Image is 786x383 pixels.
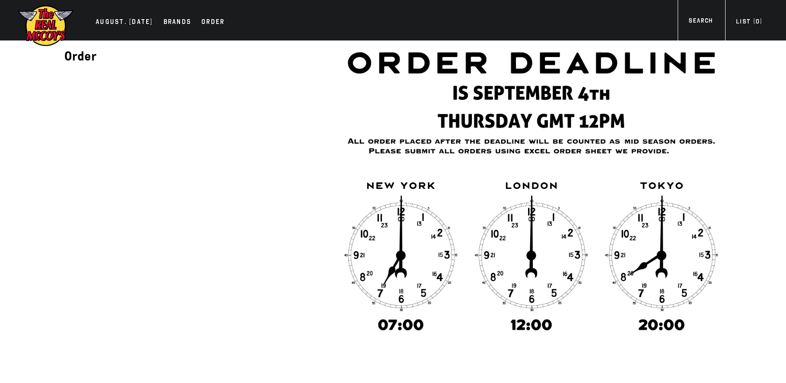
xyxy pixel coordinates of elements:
[197,17,229,29] a: Order
[725,17,773,29] a: List (0)
[17,4,74,47] img: mccoys-exhibition
[164,17,191,29] div: Brands
[756,18,759,25] span: 0
[64,45,306,67] h1: Order
[96,17,153,29] div: AUGUST. [DATE]
[678,16,723,28] a: Search
[91,17,157,29] a: AUGUST. [DATE]
[201,17,224,29] div: Order
[736,17,762,29] div: List ( )
[689,16,712,28] div: Search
